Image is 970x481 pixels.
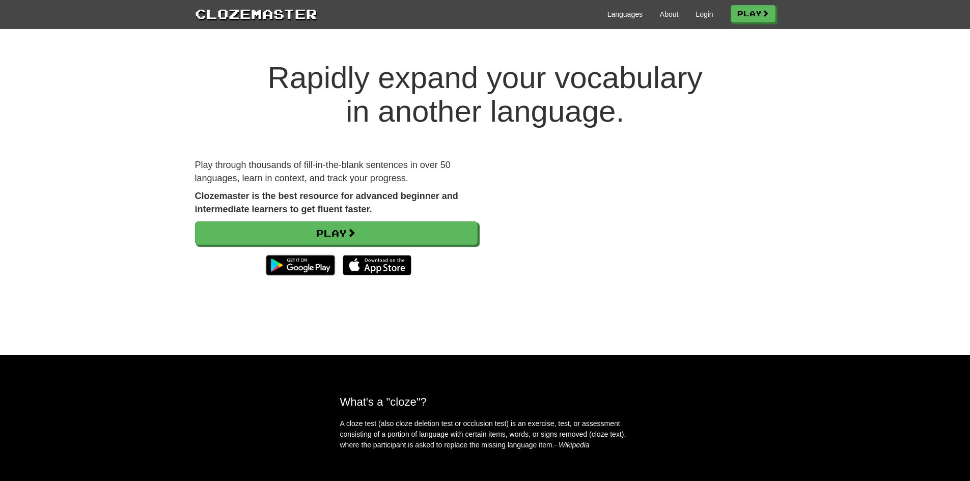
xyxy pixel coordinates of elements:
[340,418,630,450] p: A cloze test (also cloze deletion test or occlusion test) is an exercise, test, or assessment con...
[343,255,411,275] img: Download_on_the_App_Store_Badge_US-UK_135x40-25178aeef6eb6b83b96f5f2d004eda3bffbb37122de64afbaef7...
[340,395,630,408] h2: What's a "cloze"?
[195,221,478,245] a: Play
[696,9,713,19] a: Login
[660,9,679,19] a: About
[195,4,317,23] a: Clozemaster
[261,250,340,280] img: Get it on Google Play
[731,5,775,22] a: Play
[555,441,590,449] em: - Wikipedia
[607,9,643,19] a: Languages
[195,191,458,214] strong: Clozemaster is the best resource for advanced beginner and intermediate learners to get fluent fa...
[195,159,478,185] p: Play through thousands of fill-in-the-blank sentences in over 50 languages, learn in context, and...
